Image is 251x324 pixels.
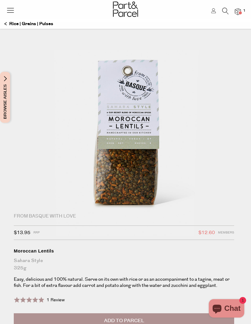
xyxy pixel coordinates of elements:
[14,257,234,272] div: Sahara Style 325g
[207,299,246,319] inbox-online-store-chat: Shopify online store chat
[218,229,234,237] span: Members
[34,28,217,245] img: Moroccan Lentils
[198,229,215,237] span: $12.60
[14,213,234,219] div: From Basque With Love
[14,248,234,254] div: Moroccan Lentils
[47,297,65,303] span: 1 Review
[4,19,53,29] a: Rice | Grains | Pulses
[113,2,138,17] img: Part&Parcel
[235,8,241,15] a: 1
[14,229,30,237] span: $13.95
[33,229,40,237] span: RRP
[14,276,234,289] p: Easy, delicious and 100% natural. Serve on its own with rice or as an accompaniment to a tagine, ...
[242,8,247,13] span: 1
[2,72,9,123] span: Browse Aisles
